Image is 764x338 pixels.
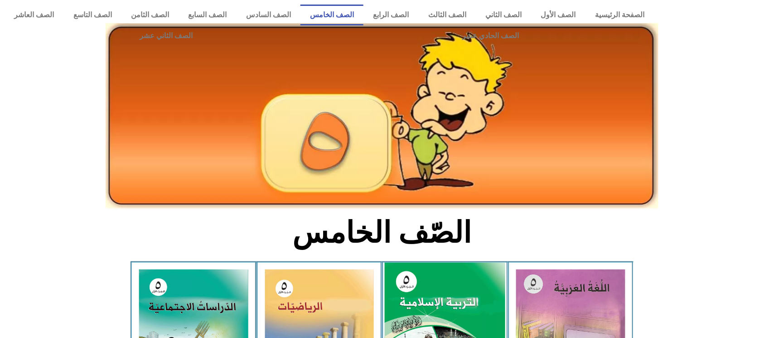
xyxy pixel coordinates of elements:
[5,5,63,25] a: الصف العاشر
[476,5,531,25] a: الصف الثاني
[419,5,476,25] a: الصف الثالث
[237,5,300,25] a: الصف السادس
[5,25,328,46] a: الصف الثاني عشر
[63,5,121,25] a: الصف التاسع
[328,25,654,46] a: الصف الحادي عشر
[300,5,363,25] a: الصف الخامس
[179,5,236,25] a: الصف السابع
[585,5,654,25] a: الصفحة الرئيسية
[232,215,532,250] h2: الصّف الخامس
[532,5,585,25] a: الصف الأول
[121,5,179,25] a: الصف الثامن
[363,5,418,25] a: الصف الرابع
